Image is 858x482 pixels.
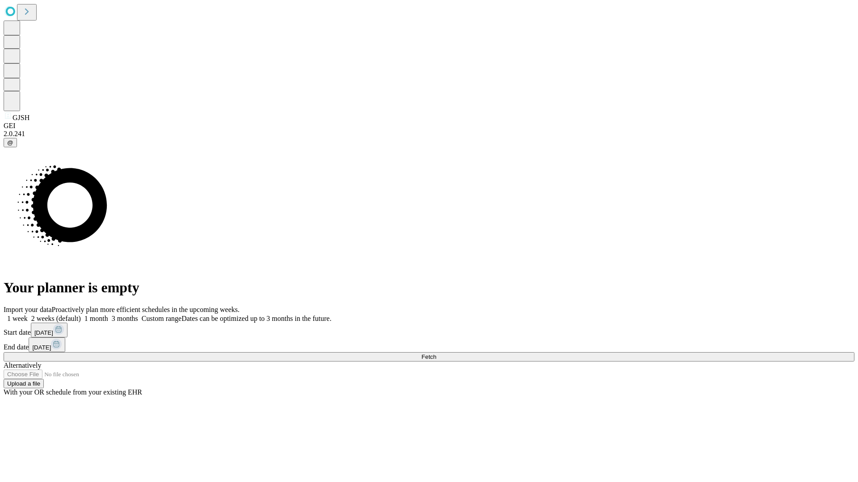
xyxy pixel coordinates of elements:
span: 3 months [112,315,138,322]
div: Start date [4,323,854,337]
span: @ [7,139,13,146]
span: With your OR schedule from your existing EHR [4,388,142,396]
div: 2.0.241 [4,130,854,138]
button: Fetch [4,352,854,361]
span: Alternatively [4,361,41,369]
span: [DATE] [34,329,53,336]
span: GJSH [13,114,29,121]
span: 1 month [84,315,108,322]
span: Dates can be optimized up to 3 months in the future. [181,315,331,322]
h1: Your planner is empty [4,279,854,296]
span: [DATE] [32,344,51,351]
span: Import your data [4,306,52,313]
span: 1 week [7,315,28,322]
div: End date [4,337,854,352]
span: Custom range [142,315,181,322]
button: @ [4,138,17,147]
span: 2 weeks (default) [31,315,81,322]
button: [DATE] [31,323,67,337]
div: GEI [4,122,854,130]
span: Fetch [421,353,436,360]
button: [DATE] [29,337,65,352]
button: Upload a file [4,379,44,388]
span: Proactively plan more efficient schedules in the upcoming weeks. [52,306,240,313]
